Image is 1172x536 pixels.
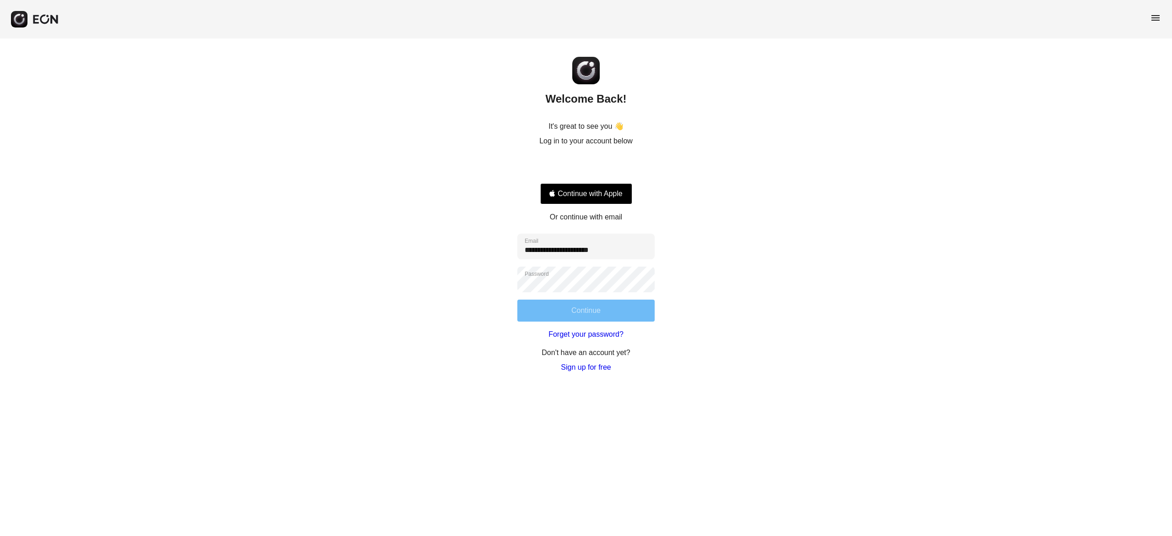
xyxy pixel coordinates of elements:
[561,362,611,373] a: Sign up for free
[539,136,633,147] p: Log in to your account below
[540,183,632,204] button: Signin with apple ID
[517,300,655,322] button: Continue
[542,347,630,358] p: Don't have an account yet?
[525,270,549,278] label: Password
[548,121,624,132] p: It's great to see you 👋
[536,157,637,177] iframe: Sign in with Google Button
[550,212,622,223] p: Or continue with email
[546,92,627,106] h2: Welcome Back!
[1150,12,1161,23] span: menu
[525,237,538,245] label: Email
[548,329,624,340] a: Forget your password?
